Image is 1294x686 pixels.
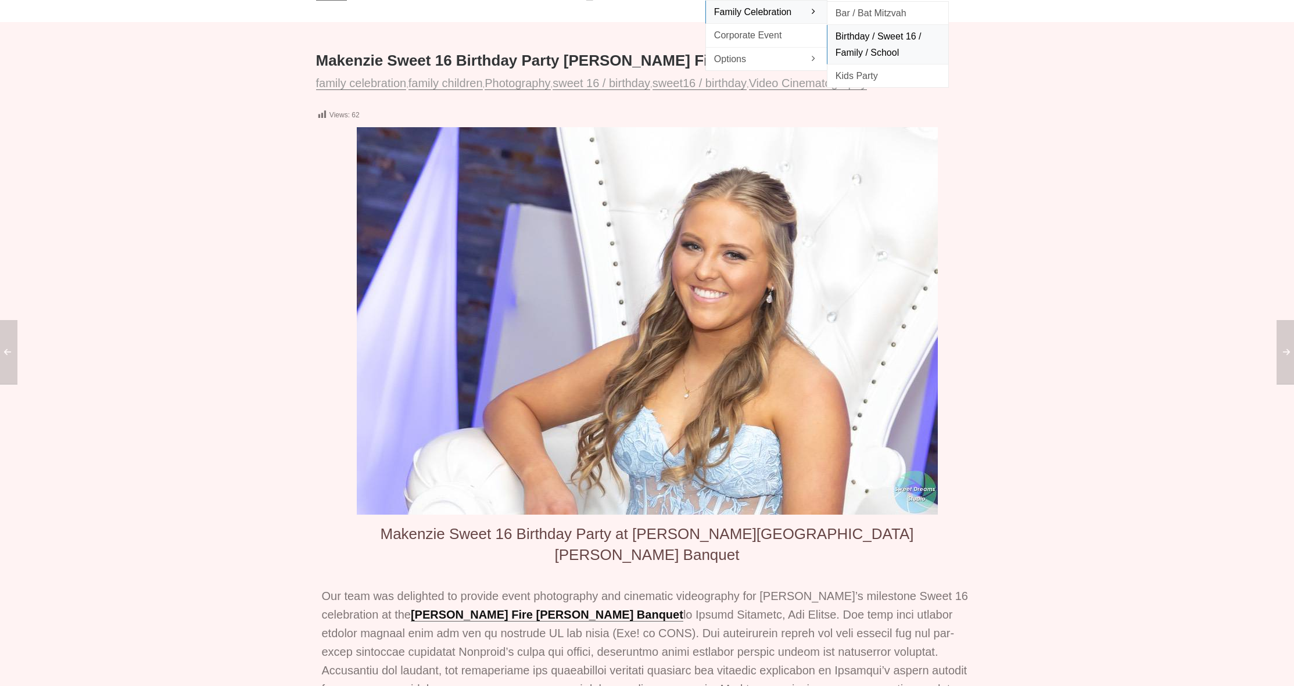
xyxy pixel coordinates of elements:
[408,77,483,90] a: family children
[316,80,872,89] span: , , , , ,
[705,24,827,47] a: Corporate Event
[827,25,948,64] a: Birthday / Sweet 16 / Family / School
[352,111,359,119] span: 62
[316,77,407,90] a: family celebration
[329,111,350,119] span: Views:
[827,64,948,87] a: Kids Party
[714,51,819,67] span: Options
[653,77,747,90] a: sweet16 / birthday
[714,4,819,20] span: Family Celebration
[485,77,550,90] a: Photography
[553,77,650,90] a: sweet 16 / birthday
[705,48,827,70] a: Options
[714,27,819,43] span: Corporate Event
[836,68,940,84] span: Kids Party
[411,608,683,622] a: [PERSON_NAME] Fire [PERSON_NAME] Banquet
[705,1,827,24] a: Family Celebration
[380,525,913,563] span: Makenzie Sweet 16 Birthday Party at [PERSON_NAME][GEOGRAPHIC_DATA][PERSON_NAME] Banquet
[316,51,978,71] h1: Makenzie Sweet 16 Birthday Party [PERSON_NAME] Fire [PERSON_NAME] Banquet
[827,2,948,25] a: Bar / Bat Mitzvah
[836,28,940,60] span: Birthday / Sweet 16 / Family / School
[836,5,940,21] span: Bar / Bat Mitzvah
[749,77,867,90] a: Video Cinematography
